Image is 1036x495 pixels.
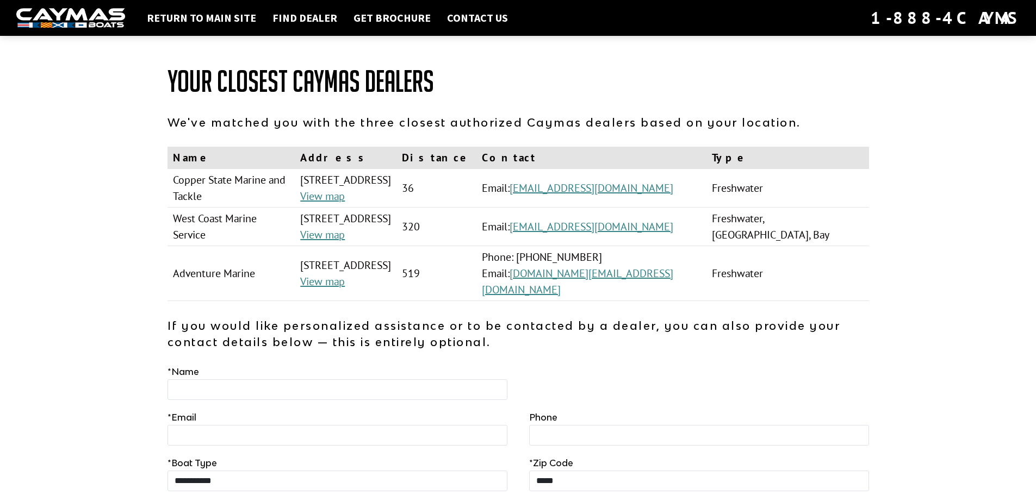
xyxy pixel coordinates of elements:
[141,11,262,25] a: Return to main site
[396,246,476,301] td: 519
[295,169,396,208] td: [STREET_ADDRESS]
[442,11,513,25] a: Contact Us
[16,8,125,28] img: white-logo-c9c8dbefe5ff5ceceb0f0178aa75bf4bb51f6bca0971e226c86eb53dfe498488.png
[168,147,295,169] th: Name
[482,266,673,297] a: [DOMAIN_NAME][EMAIL_ADDRESS][DOMAIN_NAME]
[168,317,869,350] p: If you would like personalized assistance or to be contacted by a dealer, you can also provide yo...
[706,147,869,169] th: Type
[871,6,1020,30] div: 1-888-4CAYMAS
[168,169,295,208] td: Copper State Marine and Tackle
[295,246,396,301] td: [STREET_ADDRESS]
[348,11,436,25] a: Get Brochure
[706,169,869,208] td: Freshwater
[300,274,345,289] a: View map
[706,246,869,301] td: Freshwater
[396,169,476,208] td: 36
[510,220,673,234] a: [EMAIL_ADDRESS][DOMAIN_NAME]
[706,208,869,246] td: Freshwater, [GEOGRAPHIC_DATA], Bay
[510,181,673,195] a: [EMAIL_ADDRESS][DOMAIN_NAME]
[168,411,196,424] label: Email
[168,246,295,301] td: Adventure Marine
[168,456,217,469] label: Boat Type
[168,114,869,130] p: We've matched you with the three closest authorized Caymas dealers based on your location.
[267,11,343,25] a: Find Dealer
[476,246,706,301] td: Phone: [PHONE_NUMBER] Email:
[529,411,557,424] label: Phone
[168,208,295,246] td: West Coast Marine Service
[300,228,345,242] a: View map
[295,147,396,169] th: Address
[168,365,199,378] label: Name
[396,147,476,169] th: Distance
[476,208,706,246] td: Email:
[300,189,345,203] a: View map
[476,147,706,169] th: Contact
[529,456,573,469] label: Zip Code
[295,208,396,246] td: [STREET_ADDRESS]
[396,208,476,246] td: 320
[168,65,869,98] h1: Your Closest Caymas Dealers
[476,169,706,208] td: Email:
